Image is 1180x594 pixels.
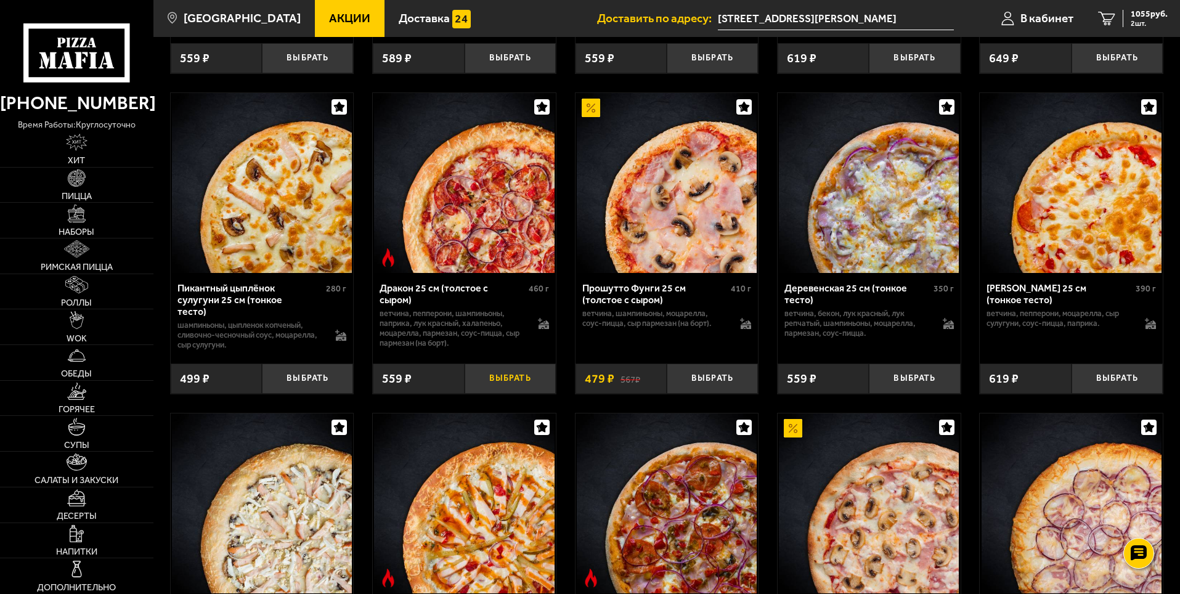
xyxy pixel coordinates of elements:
span: Хит [68,156,85,165]
span: Салаты и закуски [35,476,118,484]
button: Выбрать [869,43,960,73]
a: АкционныйПрошутто Фунги 25 см (тонкое тесто) [778,413,961,593]
img: Дракон 25 см (тонкое тесто) [577,413,757,593]
img: Пикантный цыплёнок сулугуни 25 см (тонкое тесто) [172,93,352,273]
span: 350 г [934,283,954,294]
span: 1055 руб. [1131,10,1168,18]
img: Острое блюдо [379,248,397,267]
img: Прошутто Фунги 25 см (тонкое тесто) [779,413,959,593]
button: Выбрать [262,364,353,394]
a: Острое блюдоФермерская 25 см (толстое с сыром) [373,413,556,593]
img: Фермерская 25 см (толстое с сыром) [374,413,554,593]
a: Острое блюдоДракон 25 см (толстое с сыром) [373,93,556,273]
span: 619 ₽ [787,51,816,65]
a: АкционныйПрошутто Фунги 25 см (толстое с сыром) [576,93,759,273]
p: ветчина, пепперони, шампиньоны, паприка, лук красный, халапеньо, моцарелла, пармезан, соус-пицца,... [380,309,526,348]
div: Прошутто Фунги 25 см (толстое с сыром) [582,282,728,306]
span: Римская пицца [41,262,113,271]
button: Выбрать [667,364,758,394]
span: Роллы [61,298,92,307]
button: Выбрать [869,364,960,394]
p: ветчина, бекон, лук красный, лук репчатый, шампиньоны, моцарелла, пармезан, соус-пицца. [784,309,930,338]
img: Акционный [784,419,802,437]
img: Деревенская 25 см (тонкое тесто) [779,93,959,273]
img: 15daf4d41897b9f0e9f617042186c801.svg [452,10,471,28]
span: Супы [64,441,89,449]
img: Жюльен 25 см (толстое с сыром) [172,413,352,593]
div: Пикантный цыплёнок сулугуни 25 см (тонкое тесто) [177,282,323,317]
button: Выбрать [262,43,353,73]
a: Пикантный цыплёнок сулугуни 25 см (тонкое тесто) [171,93,354,273]
span: [GEOGRAPHIC_DATA] [184,12,301,24]
p: ветчина, пепперони, моцарелла, сыр сулугуни, соус-пицца, паприка. [987,309,1133,328]
span: 2 шт. [1131,20,1168,27]
div: Дракон 25 см (толстое с сыром) [380,282,526,306]
span: 479 ₽ [585,371,614,386]
input: Ваш адрес доставки [718,7,954,30]
button: Выбрать [465,43,556,73]
span: 499 ₽ [180,371,210,386]
a: Деревенская 25 см (тонкое тесто) [778,93,961,273]
img: Акционный [582,99,600,117]
span: Напитки [56,547,97,556]
span: 410 г [731,283,751,294]
span: 280 г [326,283,346,294]
p: шампиньоны, цыпленок копченый, сливочно-чесночный соус, моцарелла, сыр сулугуни. [177,320,323,350]
span: улица Козлова, 37к2 [718,7,954,30]
span: Обеды [61,369,92,378]
button: Выбрать [465,364,556,394]
img: Дракон 25 см (толстое с сыром) [374,93,554,273]
span: 559 ₽ [382,371,412,386]
span: Дополнительно [37,583,116,592]
a: Прошутто Формаджио 25 см (тонкое тесто) [980,93,1163,273]
span: 559 ₽ [180,51,210,65]
span: 619 ₽ [989,371,1019,386]
span: Наборы [59,227,94,236]
img: Острое блюдо [582,569,600,587]
span: Горячее [59,405,95,413]
button: Выбрать [1072,364,1163,394]
span: Акции [329,12,370,24]
p: ветчина, шампиньоны, моцарелла, соус-пицца, сыр пармезан (на борт). [582,309,728,328]
button: Выбрать [667,43,758,73]
button: Выбрать [1072,43,1163,73]
span: 589 ₽ [382,51,412,65]
a: Острое блюдоДракон 25 см (тонкое тесто) [576,413,759,593]
span: 460 г [529,283,549,294]
span: 390 г [1136,283,1156,294]
span: В кабинет [1020,12,1073,24]
s: 567 ₽ [621,372,640,384]
span: Доставка [399,12,450,24]
img: Карбонара 25 см (толстое с сыром) [982,413,1162,593]
span: WOK [67,334,87,343]
img: Острое блюдо [379,569,397,587]
span: 649 ₽ [989,51,1019,65]
img: Прошутто Фунги 25 см (толстое с сыром) [577,93,757,273]
span: Пицца [62,192,92,200]
a: Карбонара 25 см (толстое с сыром) [980,413,1163,593]
img: Прошутто Формаджио 25 см (тонкое тесто) [982,93,1162,273]
span: Десерты [57,511,97,520]
span: 559 ₽ [585,51,614,65]
a: Жюльен 25 см (толстое с сыром) [171,413,354,593]
div: [PERSON_NAME] 25 см (тонкое тесто) [987,282,1133,306]
span: 559 ₽ [787,371,816,386]
div: Деревенская 25 см (тонкое тесто) [784,282,930,306]
span: Доставить по адресу: [597,12,718,24]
